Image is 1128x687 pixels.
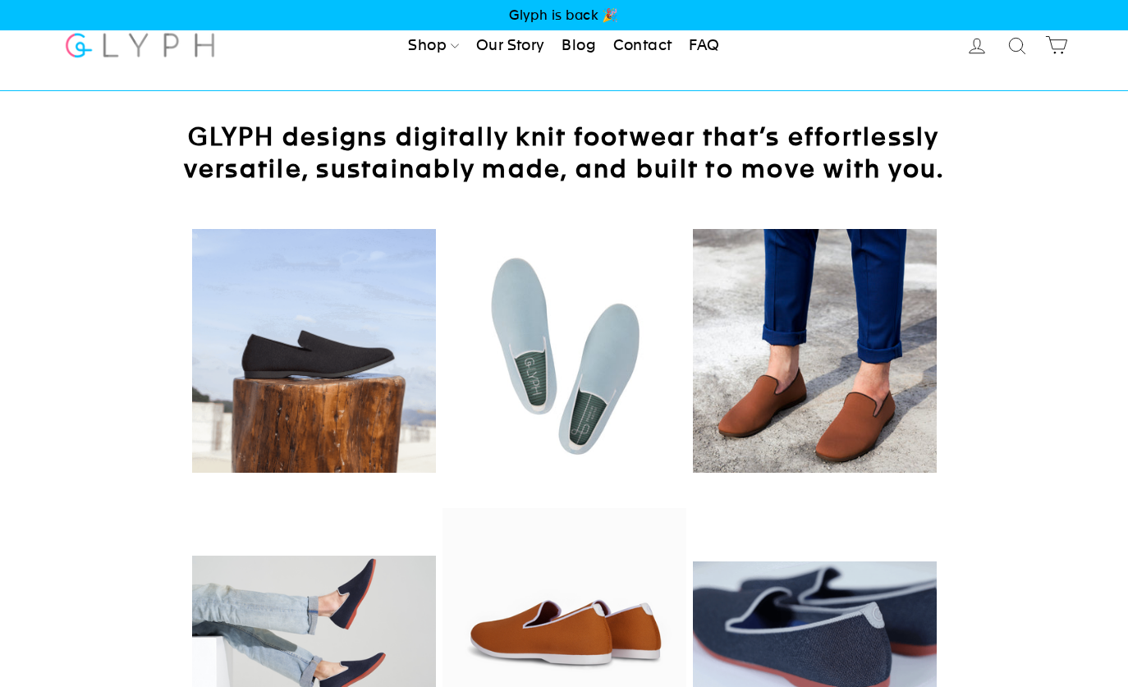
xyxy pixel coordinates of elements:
ul: Primary [401,27,726,63]
a: Blog [555,27,603,63]
a: FAQ [682,27,726,63]
a: Shop [401,27,465,63]
h2: GLYPH designs digitally knit footwear that’s effortlessly versatile, sustainably made, and built ... [154,121,974,185]
img: Glyph [63,23,217,66]
a: Contact [607,27,679,63]
a: Our Story [470,27,552,63]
